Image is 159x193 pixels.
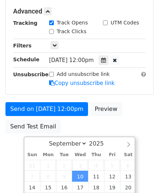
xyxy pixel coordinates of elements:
[72,160,88,171] span: September 3, 2025
[40,182,56,193] span: September 15, 2025
[120,160,136,171] span: September 6, 2025
[72,171,88,182] span: September 10, 2025
[49,80,115,86] a: Copy unsubscribe link
[90,102,122,116] a: Preview
[49,57,94,63] span: [DATE] 12:00pm
[111,19,139,27] label: UTM Codes
[13,20,37,26] strong: Tracking
[24,182,40,193] span: September 14, 2025
[104,160,120,171] span: September 5, 2025
[104,153,120,157] span: Fri
[56,171,72,182] span: September 9, 2025
[5,102,88,116] a: Send on [DATE] 12:00pm
[88,160,104,171] span: September 4, 2025
[13,43,32,49] strong: Filters
[104,171,120,182] span: September 12, 2025
[57,19,88,27] label: Track Opens
[24,171,40,182] span: September 7, 2025
[120,182,136,193] span: September 20, 2025
[24,160,40,171] span: August 31, 2025
[40,171,56,182] span: September 8, 2025
[104,182,120,193] span: September 19, 2025
[87,140,113,147] input: Year
[88,182,104,193] span: September 18, 2025
[40,160,56,171] span: September 1, 2025
[56,182,72,193] span: September 16, 2025
[120,171,136,182] span: September 13, 2025
[56,153,72,157] span: Tue
[57,70,110,78] label: Add unsubscribe link
[57,28,87,35] label: Track Clicks
[13,72,49,77] strong: Unsubscribe
[88,153,104,157] span: Thu
[88,171,104,182] span: September 11, 2025
[72,182,88,193] span: September 17, 2025
[13,7,146,15] h5: Advanced
[5,120,61,134] a: Send Test Email
[72,153,88,157] span: Wed
[56,160,72,171] span: September 2, 2025
[40,153,56,157] span: Mon
[13,57,39,62] strong: Schedule
[120,153,136,157] span: Sat
[24,153,40,157] span: Sun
